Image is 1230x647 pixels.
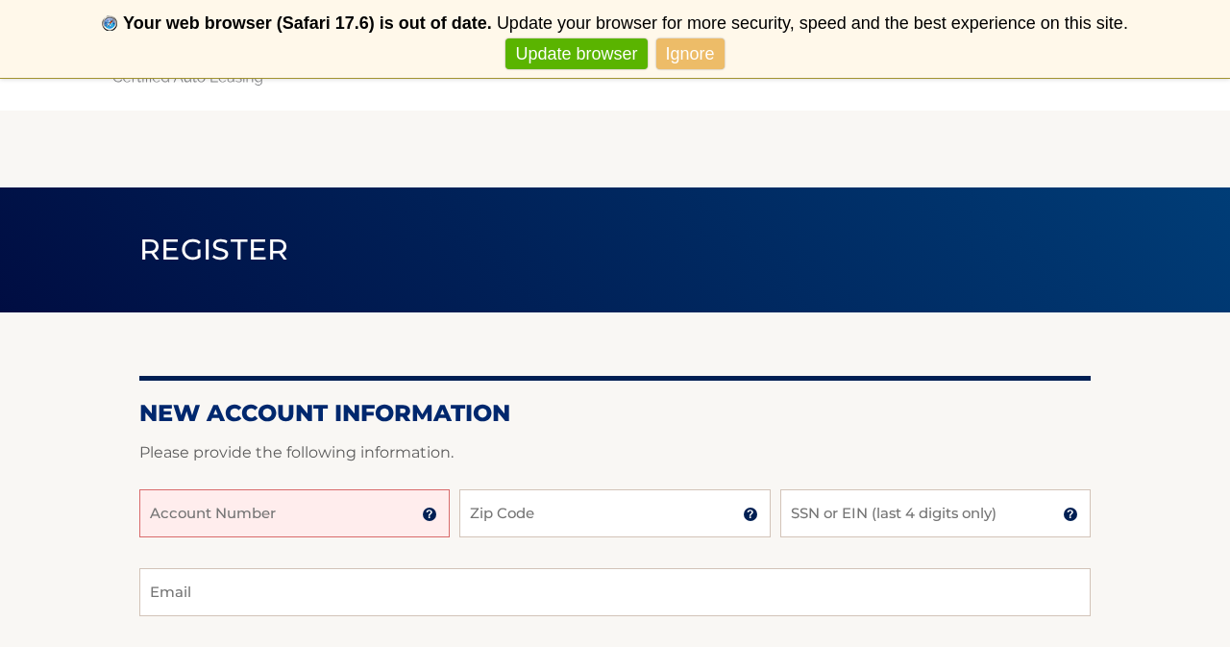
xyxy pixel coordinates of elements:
a: Update browser [505,38,647,70]
input: Account Number [139,489,450,537]
img: tooltip.svg [422,507,437,522]
h2: New Account Information [139,399,1091,428]
b: Your web browser (Safari 17.6) is out of date. [123,13,492,33]
img: tooltip.svg [1063,507,1078,522]
input: Zip Code [459,489,770,537]
span: Register [139,232,289,267]
img: tooltip.svg [743,507,758,522]
input: SSN or EIN (last 4 digits only) [780,489,1091,537]
input: Email [139,568,1091,616]
p: Please provide the following information. [139,439,1091,466]
span: Update your browser for more security, speed and the best experience on this site. [497,13,1128,33]
a: Ignore [656,38,725,70]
